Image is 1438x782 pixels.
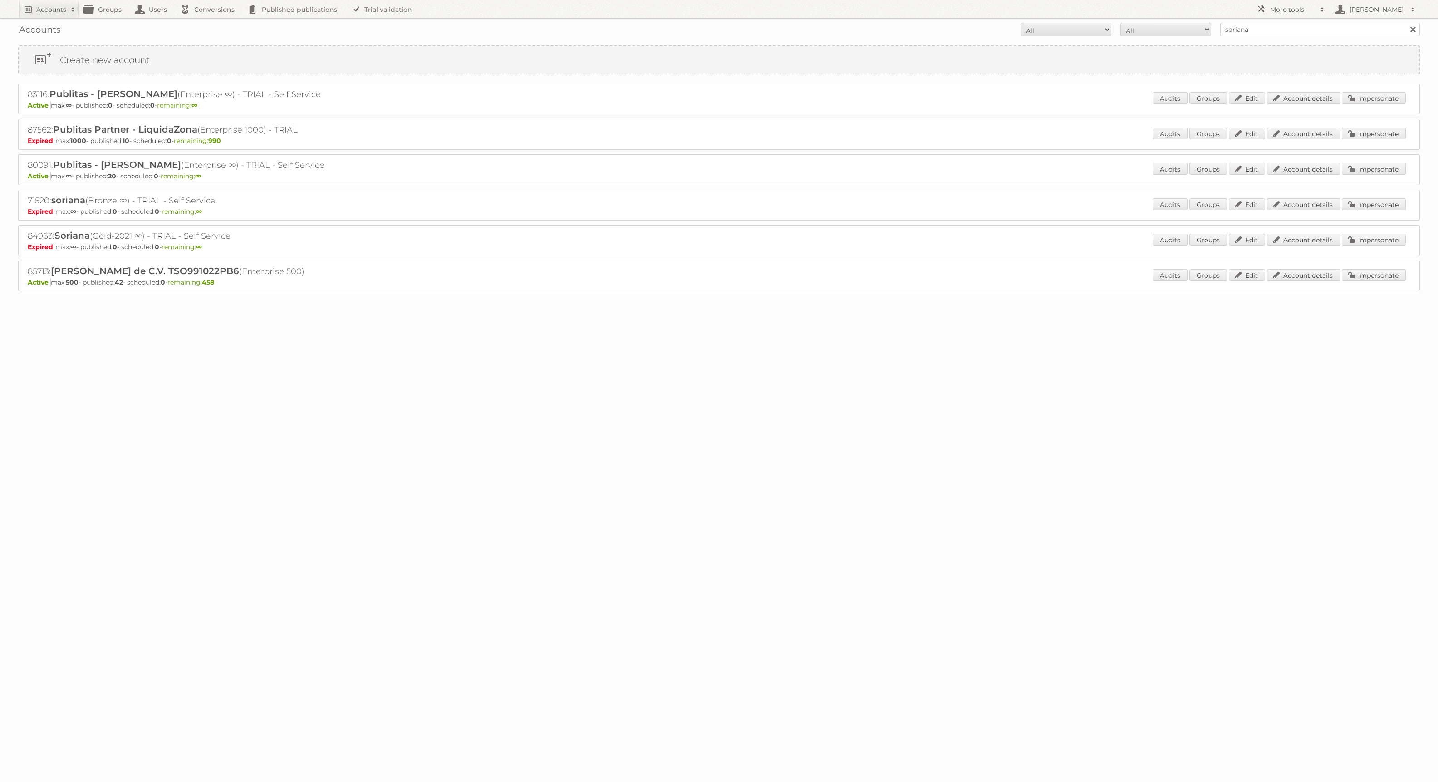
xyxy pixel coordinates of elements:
strong: ∞ [70,207,76,216]
a: Audits [1153,92,1188,104]
h2: 87562: (Enterprise 1000) - TRIAL [28,124,345,136]
strong: 0 [155,243,159,251]
strong: 0 [150,101,155,109]
a: Groups [1189,198,1227,210]
span: remaining: [167,278,214,286]
strong: 42 [115,278,123,286]
strong: ∞ [70,243,76,251]
strong: ∞ [66,172,72,180]
a: Groups [1189,128,1227,139]
h2: 85713: (Enterprise 500) [28,266,345,277]
h2: 83116: (Enterprise ∞) - TRIAL - Self Service [28,89,345,100]
span: Soriana [54,230,90,241]
h2: 71520: (Bronze ∞) - TRIAL - Self Service [28,195,345,207]
p: max: - published: - scheduled: - [28,278,1410,286]
a: Edit [1229,163,1265,175]
p: max: - published: - scheduled: - [28,243,1410,251]
a: Impersonate [1342,198,1406,210]
span: Active [28,278,51,286]
a: Audits [1153,198,1188,210]
a: Audits [1153,163,1188,175]
a: Account details [1267,128,1340,139]
h2: Accounts [36,5,66,14]
strong: ∞ [66,101,72,109]
a: Impersonate [1342,128,1406,139]
span: remaining: [174,137,221,145]
strong: ∞ [191,101,197,109]
span: soriana [51,195,85,206]
strong: 0 [108,101,113,109]
strong: 0 [167,137,172,145]
p: max: - published: - scheduled: - [28,101,1410,109]
strong: 20 [108,172,116,180]
p: max: - published: - scheduled: - [28,172,1410,180]
span: remaining: [162,207,202,216]
span: Publitas - [PERSON_NAME] [49,89,177,99]
a: Groups [1189,163,1227,175]
a: Audits [1153,128,1188,139]
a: Audits [1153,269,1188,281]
strong: 500 [66,278,79,286]
strong: 0 [161,278,165,286]
a: Account details [1267,92,1340,104]
a: Impersonate [1342,234,1406,246]
span: Active [28,172,51,180]
strong: ∞ [196,207,202,216]
a: Audits [1153,234,1188,246]
a: Edit [1229,128,1265,139]
h2: [PERSON_NAME] [1347,5,1406,14]
span: Active [28,101,51,109]
a: Edit [1229,269,1265,281]
a: Impersonate [1342,269,1406,281]
span: Publitas Partner - LiquidaZona [53,124,197,135]
p: max: - published: - scheduled: - [28,207,1410,216]
strong: 990 [208,137,221,145]
p: max: - published: - scheduled: - [28,137,1410,145]
strong: 10 [123,137,129,145]
a: Groups [1189,92,1227,104]
strong: 0 [113,243,117,251]
span: remaining: [162,243,202,251]
span: Publitas - [PERSON_NAME] [53,159,181,170]
span: Expired [28,243,55,251]
strong: 458 [202,278,214,286]
span: remaining: [157,101,197,109]
h2: More tools [1270,5,1315,14]
span: remaining: [161,172,201,180]
a: Edit [1229,92,1265,104]
a: Edit [1229,198,1265,210]
a: Account details [1267,198,1340,210]
a: Account details [1267,163,1340,175]
a: Groups [1189,234,1227,246]
span: [PERSON_NAME] de C.V. TSO991022PB6 [51,266,239,276]
strong: 1000 [70,137,86,145]
strong: ∞ [196,243,202,251]
strong: 0 [155,207,159,216]
span: Expired [28,207,55,216]
a: Edit [1229,234,1265,246]
h2: 80091: (Enterprise ∞) - TRIAL - Self Service [28,159,345,171]
a: Account details [1267,234,1340,246]
h2: 84963: (Gold-2021 ∞) - TRIAL - Self Service [28,230,345,242]
strong: ∞ [195,172,201,180]
a: Create new account [19,46,1419,74]
span: Expired [28,137,55,145]
strong: 0 [154,172,158,180]
a: Impersonate [1342,92,1406,104]
strong: 0 [113,207,117,216]
a: Impersonate [1342,163,1406,175]
a: Groups [1189,269,1227,281]
a: Account details [1267,269,1340,281]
